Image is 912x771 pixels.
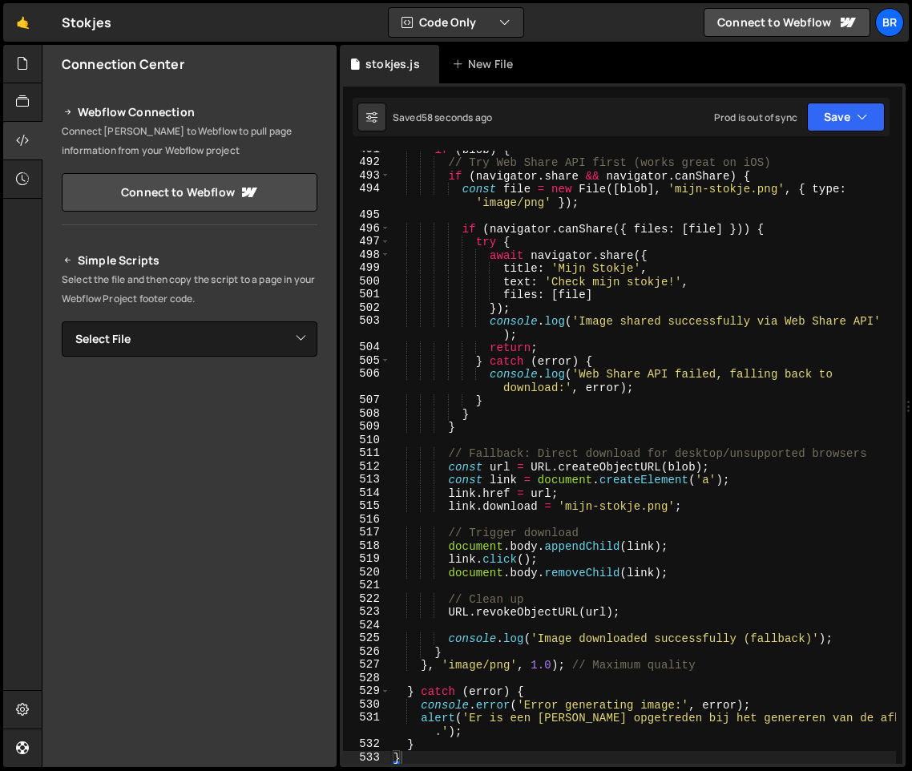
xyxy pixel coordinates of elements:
[343,222,390,236] div: 496
[343,261,390,275] div: 499
[704,8,870,37] a: Connect to Webflow
[343,513,390,527] div: 516
[343,301,390,315] div: 502
[62,383,319,527] iframe: YouTube video player
[343,434,390,447] div: 510
[343,566,390,579] div: 520
[343,155,390,169] div: 492
[62,122,317,160] p: Connect [PERSON_NAME] to Webflow to pull page information from your Webflow project
[343,420,390,434] div: 509
[62,270,317,309] p: Select the file and then copy the script to a page in your Webflow Project footer code.
[343,341,390,354] div: 504
[389,8,523,37] button: Code Only
[62,173,317,212] a: Connect to Webflow
[343,473,390,486] div: 513
[343,407,390,421] div: 508
[3,3,42,42] a: 🤙
[343,499,390,513] div: 515
[62,55,184,73] h2: Connection Center
[62,251,317,270] h2: Simple Scripts
[343,169,390,183] div: 493
[343,539,390,553] div: 518
[875,8,904,37] a: br
[714,111,797,124] div: Prod is out of sync
[343,737,390,751] div: 532
[343,605,390,619] div: 523
[343,684,390,698] div: 529
[807,103,885,131] button: Save
[422,111,492,124] div: 58 seconds ago
[343,658,390,672] div: 527
[343,552,390,566] div: 519
[62,13,111,32] div: Stokjes
[343,314,390,341] div: 503
[343,394,390,407] div: 507
[343,579,390,592] div: 521
[343,182,390,208] div: 494
[343,275,390,289] div: 500
[343,526,390,539] div: 517
[343,208,390,222] div: 495
[343,446,390,460] div: 511
[62,103,317,122] h2: Webflow Connection
[343,354,390,368] div: 505
[343,460,390,474] div: 512
[343,645,390,659] div: 526
[343,367,390,394] div: 506
[343,592,390,606] div: 522
[365,56,420,72] div: stokjes.js
[452,56,519,72] div: New File
[343,698,390,712] div: 530
[343,619,390,632] div: 524
[343,288,390,301] div: 501
[343,248,390,262] div: 498
[393,111,492,124] div: Saved
[62,538,319,682] iframe: YouTube video player
[343,486,390,500] div: 514
[343,235,390,248] div: 497
[343,711,390,737] div: 531
[343,751,390,765] div: 533
[343,672,390,685] div: 528
[343,632,390,645] div: 525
